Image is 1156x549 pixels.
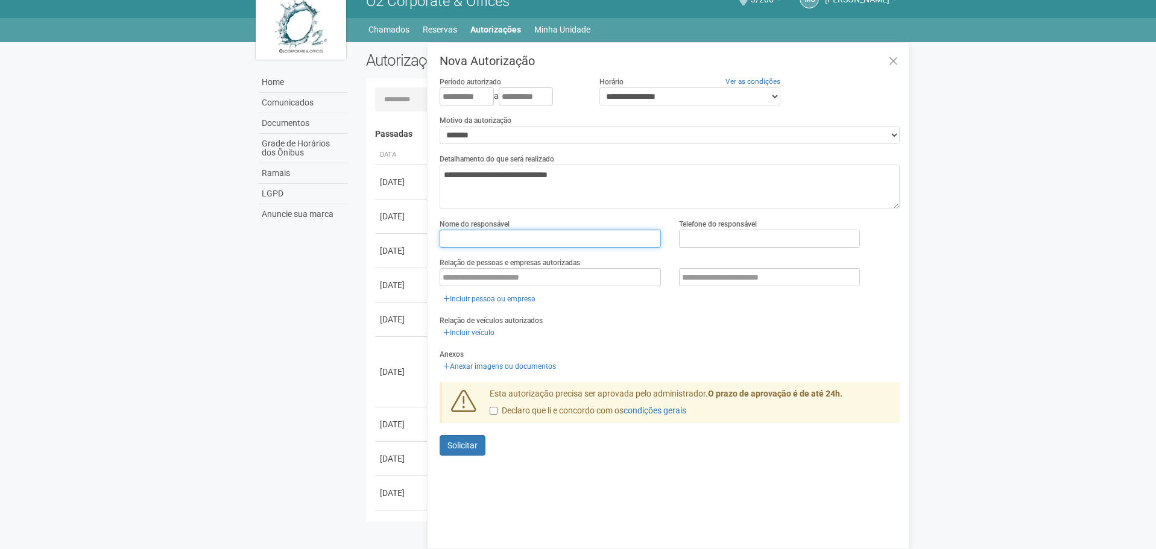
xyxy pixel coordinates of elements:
a: Incluir pessoa ou empresa [440,292,539,306]
a: condições gerais [624,406,686,415]
h2: Autorizações [366,51,624,69]
h3: Nova Autorização [440,55,900,67]
a: Anexar imagens ou documentos [440,360,560,373]
a: Comunicados [259,93,348,113]
span: Solicitar [447,441,478,450]
div: [DATE] [380,279,425,291]
h4: Passadas [375,130,892,139]
input: Declaro que li e concordo com oscondições gerais [490,407,497,415]
a: Anuncie sua marca [259,204,348,224]
label: Relação de pessoas e empresas autorizadas [440,257,580,268]
div: [DATE] [380,418,425,430]
label: Motivo da autorização [440,115,511,126]
a: LGPD [259,184,348,204]
a: Minha Unidade [534,21,590,38]
button: Solicitar [440,435,485,456]
div: Esta autorização precisa ser aprovada pelo administrador. [481,388,900,423]
label: Telefone do responsável [679,219,757,230]
div: [DATE] [380,453,425,465]
label: Anexos [440,349,464,360]
label: Relação de veículos autorizados [440,315,543,326]
div: [DATE] [380,210,425,222]
strong: O prazo de aprovação é de até 24h. [708,389,842,398]
label: Horário [599,77,624,87]
a: Reservas [423,21,457,38]
a: Grade de Horários dos Ônibus [259,134,348,163]
div: [DATE] [380,487,425,499]
div: [DATE] [380,176,425,188]
div: [DATE] [380,245,425,257]
label: Detalhamento do que será realizado [440,154,554,165]
a: Ramais [259,163,348,184]
a: Documentos [259,113,348,134]
label: Declaro que li e concordo com os [490,405,686,417]
label: Nome do responsável [440,219,510,230]
a: Ver as condições [725,77,780,86]
a: Home [259,72,348,93]
a: Autorizações [470,21,521,38]
a: Incluir veículo [440,326,498,339]
div: [DATE] [380,313,425,325]
a: Chamados [368,21,409,38]
div: a [440,87,581,105]
div: [DATE] [380,366,425,378]
th: Data [375,145,429,165]
label: Período autorizado [440,77,501,87]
